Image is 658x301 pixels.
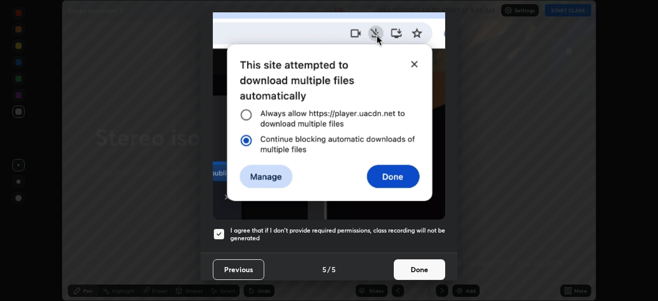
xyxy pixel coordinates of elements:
h4: 5 [322,264,326,275]
h4: / [327,264,331,275]
h5: I agree that if I don't provide required permissions, class recording will not be generated [230,226,445,242]
h4: 5 [332,264,336,275]
button: Done [394,259,445,280]
button: Previous [213,259,264,280]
